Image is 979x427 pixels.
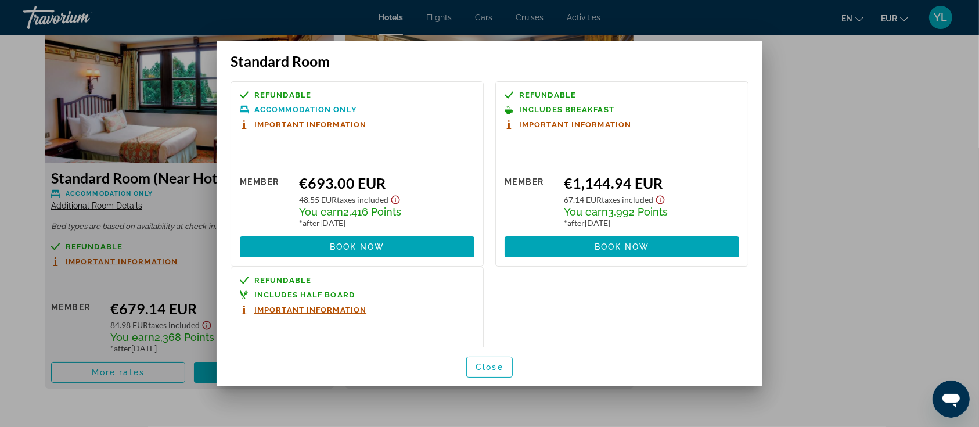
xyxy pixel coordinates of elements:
[254,277,311,284] span: Refundable
[602,195,653,204] span: Taxes included
[653,192,667,205] button: Show Taxes and Fees disclaimer
[299,174,474,192] div: €693.00 EUR
[608,206,668,218] span: 3,992 Points
[240,276,474,285] a: Refundable
[254,121,366,128] span: Important Information
[240,305,366,315] button: Important Information
[519,106,614,113] span: Includes Breakfast
[933,381,970,418] iframe: Bouton de lancement de la fenêtre de messagerie
[505,236,739,257] button: Book now
[564,206,608,218] span: You earn
[564,218,739,228] div: * [DATE]
[388,192,402,205] button: Show Taxes and Fees disclaimer
[505,174,555,228] div: Member
[254,91,311,99] span: Refundable
[254,291,355,299] span: Includes Half Board
[299,195,337,204] span: 48.55 EUR
[564,174,739,192] div: €1,144.94 EUR
[254,106,357,113] span: Accommodation Only
[595,242,650,252] span: Book now
[254,306,366,314] span: Important Information
[299,206,343,218] span: You earn
[240,236,474,257] button: Book now
[519,91,576,99] span: Refundable
[505,91,739,99] a: Refundable
[299,218,474,228] div: * [DATE]
[466,357,513,378] button: Close
[567,218,585,228] span: after
[240,120,366,130] button: Important Information
[564,195,602,204] span: 67.14 EUR
[240,174,290,228] div: Member
[519,121,631,128] span: Important Information
[330,242,385,252] span: Book now
[343,206,401,218] span: 2,416 Points
[476,363,503,372] span: Close
[231,52,748,70] h3: Standard Room
[505,120,631,130] button: Important Information
[337,195,388,204] span: Taxes included
[240,91,474,99] a: Refundable
[303,218,320,228] span: after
